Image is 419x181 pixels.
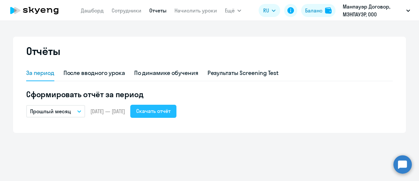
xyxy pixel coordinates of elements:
[90,108,125,115] span: [DATE] — [DATE]
[259,4,280,17] button: RU
[339,3,413,18] button: Манпауэр Договор, МЭНПАУЭР, ООО
[26,69,54,77] div: За период
[81,7,104,14] a: Дашборд
[30,107,71,115] p: Прошлый месяц
[343,3,404,18] p: Манпауэр Договор, МЭНПАУЭР, ООО
[26,89,393,100] h5: Сформировать отчёт за период
[26,105,85,118] button: Прошлый месяц
[325,7,332,14] img: balance
[26,45,60,58] h2: Отчёты
[225,7,235,14] span: Ещё
[301,4,336,17] button: Балансbalance
[112,7,141,14] a: Сотрудники
[225,4,241,17] button: Ещё
[130,105,176,118] button: Скачать отчёт
[305,7,322,14] div: Баланс
[134,69,198,77] div: По динамике обучения
[136,107,171,115] div: Скачать отчёт
[149,7,167,14] a: Отчеты
[174,7,217,14] a: Начислить уроки
[64,69,125,77] div: После вводного урока
[208,69,279,77] div: Результаты Screening Test
[263,7,269,14] span: RU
